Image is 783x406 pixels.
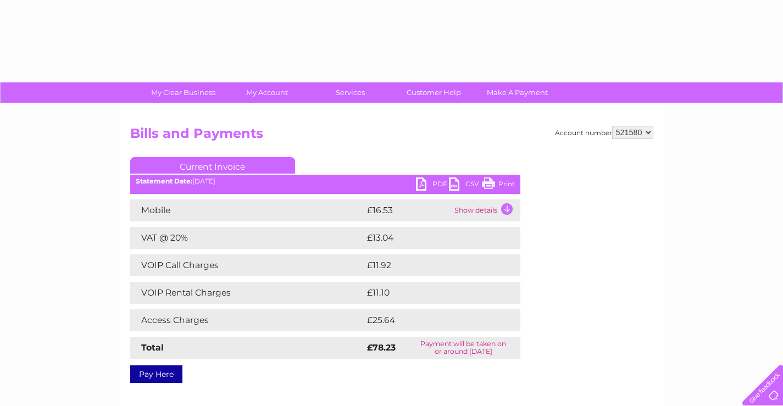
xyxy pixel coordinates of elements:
td: £11.10 [364,282,495,304]
td: Access Charges [130,309,364,331]
a: Services [305,82,396,103]
td: £13.04 [364,227,497,249]
a: My Clear Business [138,82,229,103]
a: Print [482,177,515,193]
b: Statement Date: [136,177,192,185]
a: Customer Help [388,82,479,103]
a: CSV [449,177,482,193]
td: VAT @ 20% [130,227,364,249]
strong: Total [141,342,164,353]
td: VOIP Rental Charges [130,282,364,304]
div: [DATE] [130,177,520,185]
td: £25.64 [364,309,498,331]
div: Account number [555,126,653,139]
h2: Bills and Payments [130,126,653,147]
td: Payment will be taken on or around [DATE] [407,337,520,359]
a: PDF [416,177,449,193]
td: Mobile [130,199,364,221]
td: £11.92 [364,254,496,276]
td: Show details [452,199,520,221]
strong: £78.23 [367,342,396,353]
a: Pay Here [130,365,182,383]
a: My Account [221,82,312,103]
td: £16.53 [364,199,452,221]
a: Current Invoice [130,157,295,174]
a: Make A Payment [472,82,563,103]
td: VOIP Call Charges [130,254,364,276]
